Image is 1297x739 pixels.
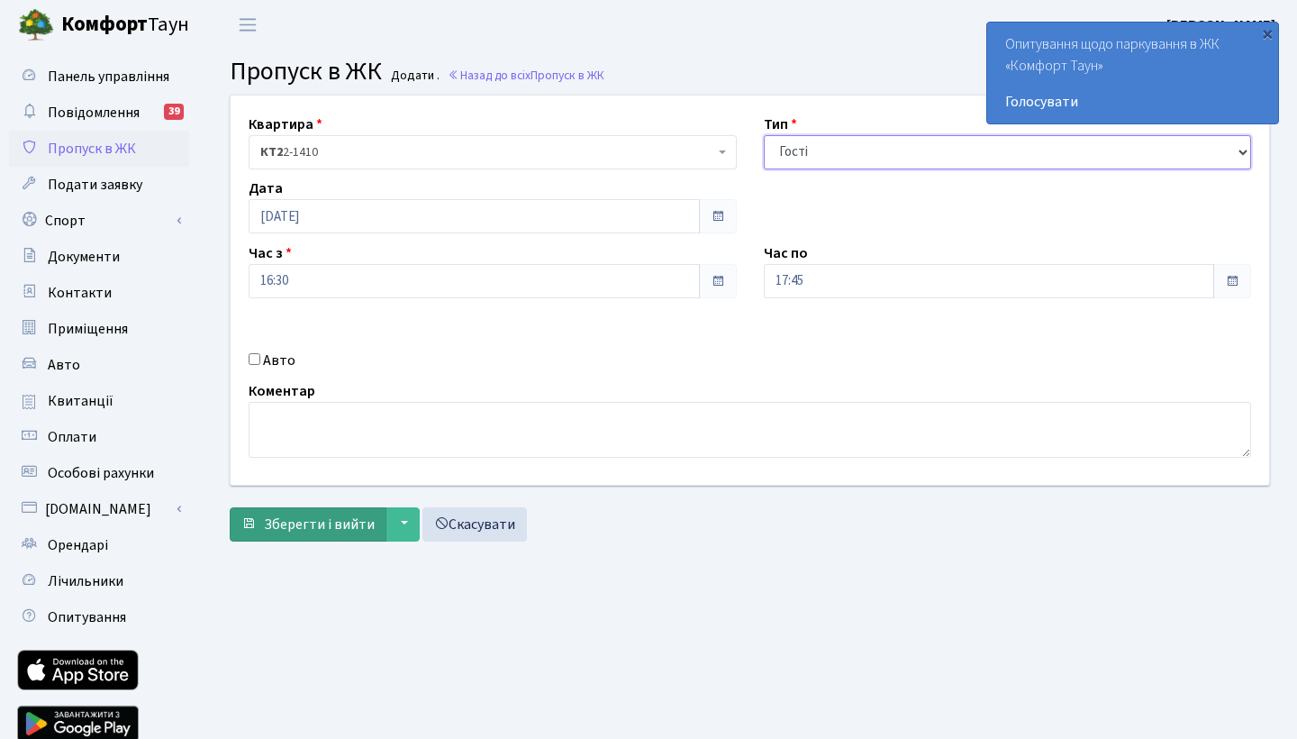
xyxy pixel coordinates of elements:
[9,59,189,95] a: Панель управління
[9,383,189,419] a: Квитанції
[764,114,797,135] label: Тип
[48,391,113,411] span: Квитанції
[987,23,1278,123] div: Опитування щодо паркування в ЖК «Комфорт Таун»
[1258,24,1276,42] div: ×
[9,203,189,239] a: Спорт
[61,10,148,39] b: Комфорт
[9,419,189,455] a: Оплати
[422,507,527,542] a: Скасувати
[9,599,189,635] a: Опитування
[9,131,189,167] a: Пропуск в ЖК
[9,491,189,527] a: [DOMAIN_NAME]
[48,103,140,123] span: Повідомлення
[48,427,96,447] span: Оплати
[448,67,604,84] a: Назад до всіхПропуск в ЖК
[225,10,270,40] button: Переключити навігацію
[48,247,120,267] span: Документи
[9,167,189,203] a: Подати заявку
[48,175,142,195] span: Подати заявку
[61,10,189,41] span: Таун
[249,114,322,135] label: Квартира
[1166,15,1275,35] b: [PERSON_NAME]
[263,350,295,371] label: Авто
[9,527,189,563] a: Орендарі
[264,515,375,534] span: Зберегти і вийти
[249,242,292,264] label: Час з
[48,67,169,87] span: Панель управління
[1005,91,1260,113] a: Голосувати
[1166,14,1275,36] a: [PERSON_NAME]
[249,380,315,402] label: Коментар
[9,275,189,311] a: Контакти
[230,53,382,89] span: Пропуск в ЖК
[260,143,283,161] b: КТ2
[230,507,386,542] button: Зберегти і вийти
[9,347,189,383] a: Авто
[48,535,108,555] span: Орендарі
[48,463,154,483] span: Особові рахунки
[164,104,184,120] div: 39
[764,242,808,264] label: Час по
[48,139,136,159] span: Пропуск в ЖК
[9,239,189,275] a: Документи
[249,135,737,169] span: <b>КТ2</b>&nbsp;&nbsp;&nbsp;2-1410
[48,283,112,303] span: Контакти
[9,95,189,131] a: Повідомлення39
[9,563,189,599] a: Лічильники
[48,355,80,375] span: Авто
[18,7,54,43] img: logo.png
[48,319,128,339] span: Приміщення
[531,67,604,84] span: Пропуск в ЖК
[9,311,189,347] a: Приміщення
[260,143,714,161] span: <b>КТ2</b>&nbsp;&nbsp;&nbsp;2-1410
[387,68,440,84] small: Додати .
[9,455,189,491] a: Особові рахунки
[48,571,123,591] span: Лічильники
[48,607,126,627] span: Опитування
[249,178,283,199] label: Дата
